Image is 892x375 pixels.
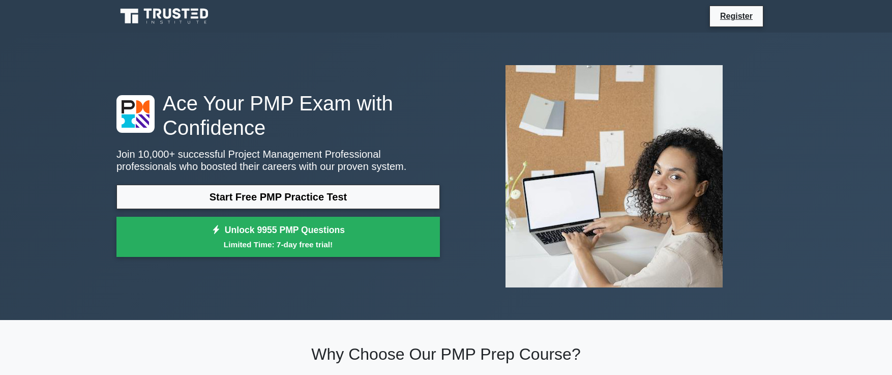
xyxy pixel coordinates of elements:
[116,148,440,172] p: Join 10,000+ successful Project Management Professional professionals who boosted their careers w...
[116,217,440,257] a: Unlock 9955 PMP QuestionsLimited Time: 7-day free trial!
[116,185,440,209] a: Start Free PMP Practice Test
[116,91,440,140] h1: Ace Your PMP Exam with Confidence
[116,344,776,364] h2: Why Choose Our PMP Prep Course?
[714,10,759,22] a: Register
[129,239,427,250] small: Limited Time: 7-day free trial!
